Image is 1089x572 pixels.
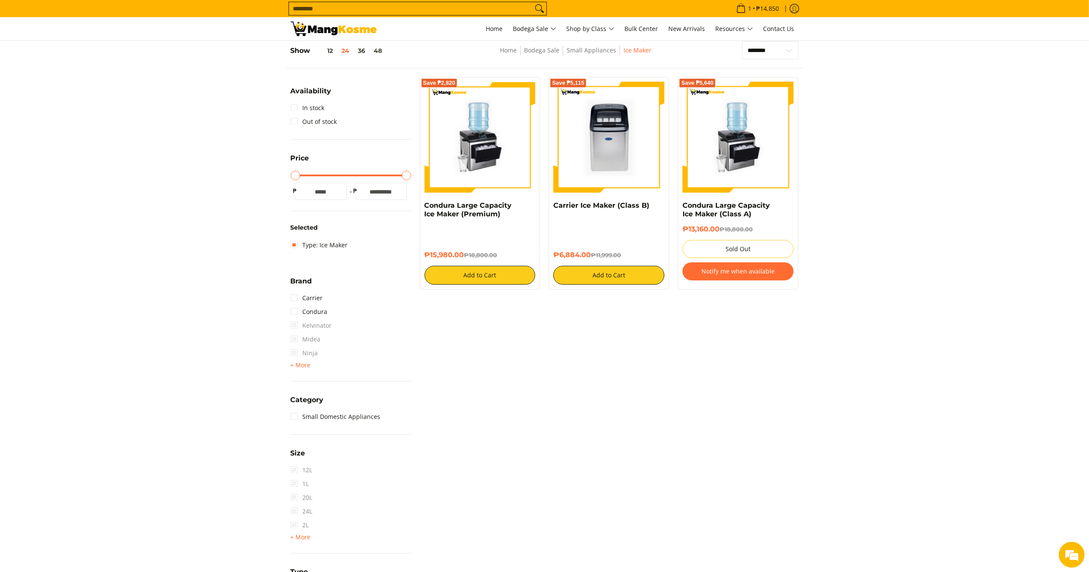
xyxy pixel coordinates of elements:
[291,346,318,360] span: Ninja
[291,362,311,369] span: + More
[553,82,664,193] img: Carrier Ice Maker (Class B)
[291,360,311,370] summary: Open
[500,46,517,54] a: Home
[669,25,705,33] span: New Arrivals
[291,319,332,332] span: Kelvinator
[423,80,456,86] span: Save ₱2,820
[310,47,338,54] button: 12
[553,251,664,259] h6: ₱6,884.00
[734,4,782,13] span: •
[291,305,328,319] a: Condura
[524,46,559,54] a: Bodega Sale
[291,532,311,542] summary: Open
[683,82,794,193] img: https://mangkosme.com/products/condura-large-capacity-ice-maker-premium
[291,410,381,424] a: Small Domestic Appliances
[291,504,313,518] span: 24L
[683,240,794,258] button: Sold Out
[591,252,621,258] del: ₱11,999.00
[291,187,299,195] span: ₱
[553,201,649,209] a: Carrier Ice Maker (Class B)
[291,534,311,541] span: + More
[338,47,354,54] button: 24
[567,24,614,34] span: Shop by Class
[291,155,309,162] span: Price
[291,88,332,101] summary: Open
[625,25,658,33] span: Bulk Center
[291,463,313,477] span: 12L
[370,47,387,54] button: 48
[759,17,799,40] a: Contact Us
[482,17,507,40] a: Home
[716,24,753,34] span: Resources
[291,397,324,410] summary: Open
[291,477,309,491] span: 1L
[354,47,370,54] button: 36
[291,115,337,129] a: Out of stock
[624,45,652,56] span: Ice Maker
[552,80,584,86] span: Save ₱5,115
[291,238,348,252] a: Type: Ice Maker
[553,266,664,285] button: Add to Cart
[291,397,324,403] span: Category
[291,101,325,115] a: In stock
[385,17,799,40] nav: Main Menu
[291,224,411,232] h6: Selected
[683,201,770,218] a: Condura Large Capacity Ice Maker (Class A)
[509,17,561,40] a: Bodega Sale
[720,226,753,233] del: ₱18,800.00
[513,24,556,34] span: Bodega Sale
[486,25,503,33] span: Home
[711,17,757,40] a: Resources
[291,88,332,95] span: Availability
[425,251,536,259] h6: ₱15,980.00
[291,291,323,305] a: Carrier
[291,518,309,532] span: 2L
[425,201,512,218] a: Condura Large Capacity Ice Maker (Premium)
[291,450,305,463] summary: Open
[442,45,709,65] nav: Breadcrumbs
[533,2,546,15] button: Search
[291,491,313,504] span: 20L
[621,17,663,40] a: Bulk Center
[763,25,794,33] span: Contact Us
[425,266,536,285] button: Add to Cart
[291,46,387,55] h5: Show
[291,155,309,168] summary: Open
[464,252,497,258] del: ₱18,800.00
[664,17,710,40] a: New Arrivals
[681,80,714,86] span: Save ₱5,640
[291,278,312,285] span: Brand
[291,332,321,346] span: Midea
[683,225,794,234] h6: ₱13,160.00
[291,450,305,457] span: Size
[747,6,753,12] span: 1
[425,82,536,193] img: https://mangkosme.com/products/condura-large-capacity-ice-maker-premium
[291,22,377,36] img: Small Appliances l Mang Kosme: Home Appliances Warehouse Sale
[683,262,794,280] button: Notify me when available
[755,6,781,12] span: ₱14,850
[351,187,360,195] span: ₱
[562,17,619,40] a: Shop by Class
[567,46,616,54] a: Small Appliances
[291,278,312,291] summary: Open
